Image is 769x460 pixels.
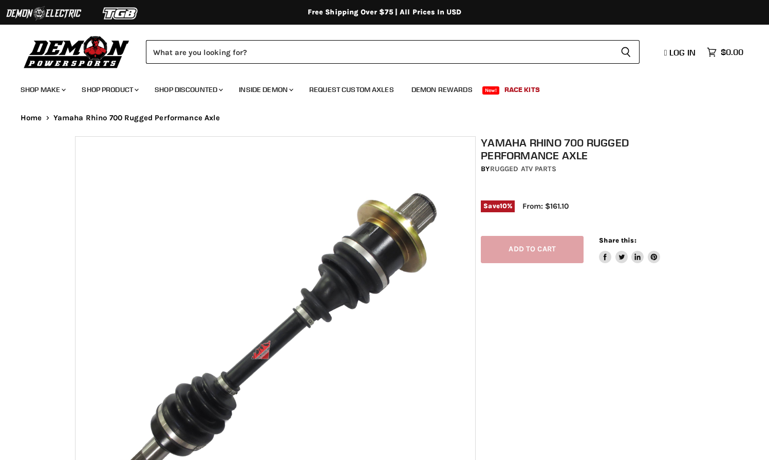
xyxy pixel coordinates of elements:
a: Request Custom Axles [302,79,402,100]
span: Save % [481,200,515,212]
a: Shop Product [74,79,145,100]
a: $0.00 [702,45,748,60]
img: Demon Electric Logo 2 [5,4,82,23]
div: by [481,163,699,175]
span: 10 [500,202,507,210]
a: Rugged ATV Parts [490,164,556,173]
span: From: $161.10 [522,201,569,211]
a: Inside Demon [231,79,299,100]
img: TGB Logo 2 [82,4,159,23]
span: $0.00 [721,47,743,57]
a: Shop Discounted [147,79,229,100]
form: Product [146,40,640,64]
ul: Main menu [13,75,741,100]
input: Search [146,40,612,64]
span: New! [482,86,500,95]
img: Demon Powersports [21,33,133,70]
h1: Yamaha Rhino 700 Rugged Performance Axle [481,136,699,162]
button: Search [612,40,640,64]
a: Demon Rewards [404,79,480,100]
a: Race Kits [497,79,548,100]
span: Share this: [599,236,636,244]
a: Log in [660,48,702,57]
span: Log in [669,47,696,58]
aside: Share this: [599,236,660,263]
span: Yamaha Rhino 700 Rugged Performance Axle [53,114,220,122]
a: Shop Make [13,79,72,100]
a: Home [21,114,42,122]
